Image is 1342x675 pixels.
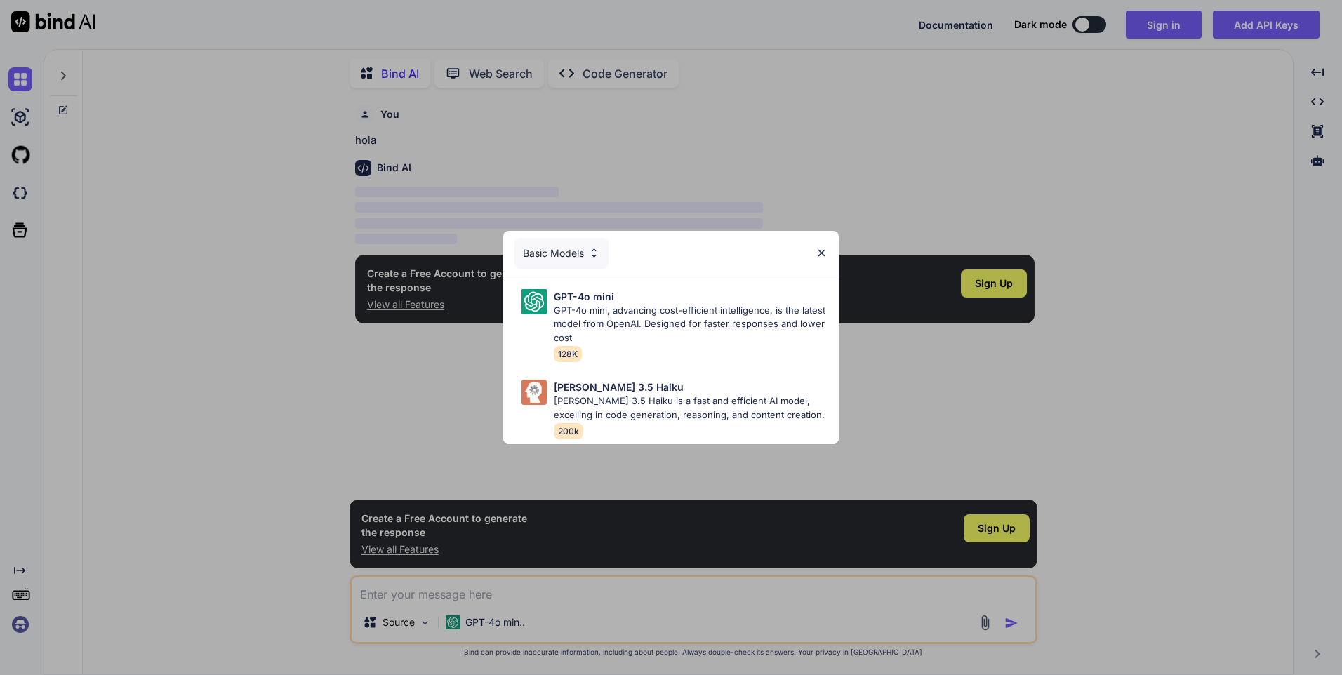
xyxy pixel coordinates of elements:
p: [PERSON_NAME] 3.5 Haiku [554,380,684,394]
span: 128K [554,346,582,362]
img: Pick Models [588,247,600,259]
p: GPT-4o mini, advancing cost-efficient intelligence, is the latest model from OpenAI. Designed for... [554,304,828,345]
div: Basic Models [514,238,609,269]
img: Pick Models [521,380,547,405]
p: [PERSON_NAME] 3.5 Haiku is a fast and efficient AI model, excelling in code generation, reasoning... [554,394,828,422]
span: 200k [554,423,583,439]
p: GPT-4o mini [554,289,614,304]
img: Pick Models [521,289,547,314]
img: close [816,247,828,259]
